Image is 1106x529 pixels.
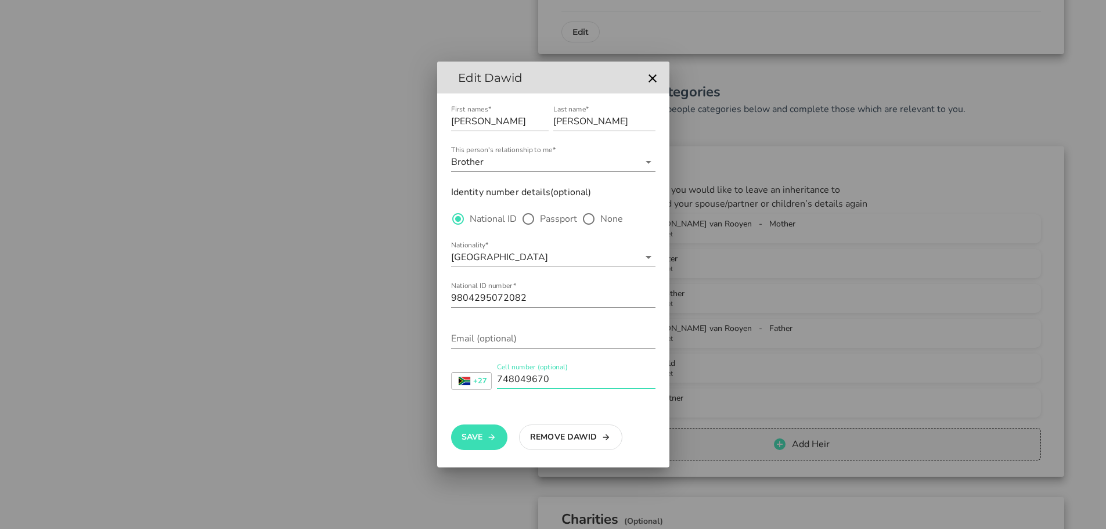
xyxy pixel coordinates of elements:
[497,363,568,372] label: Cell number (optional)
[451,184,592,200] label: Identity number details(optional)
[451,105,491,114] label: First names*
[451,146,556,154] label: This person's relationship to me*
[470,213,517,225] label: National ID
[473,377,487,385] strong: +27
[451,248,655,267] div: Nationality*[GEOGRAPHIC_DATA]
[451,424,507,450] button: Save
[451,153,655,171] div: This person's relationship to me*Brother
[553,105,589,114] label: Last name*
[451,157,484,167] div: Brother
[540,213,577,225] label: Passport
[451,252,548,262] div: [GEOGRAPHIC_DATA]
[600,213,623,225] label: None
[451,282,516,290] label: National ID number*
[446,69,642,87] h2: Edit Dawid
[519,424,622,450] button: Remove Dawid
[451,241,489,250] label: Nationality*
